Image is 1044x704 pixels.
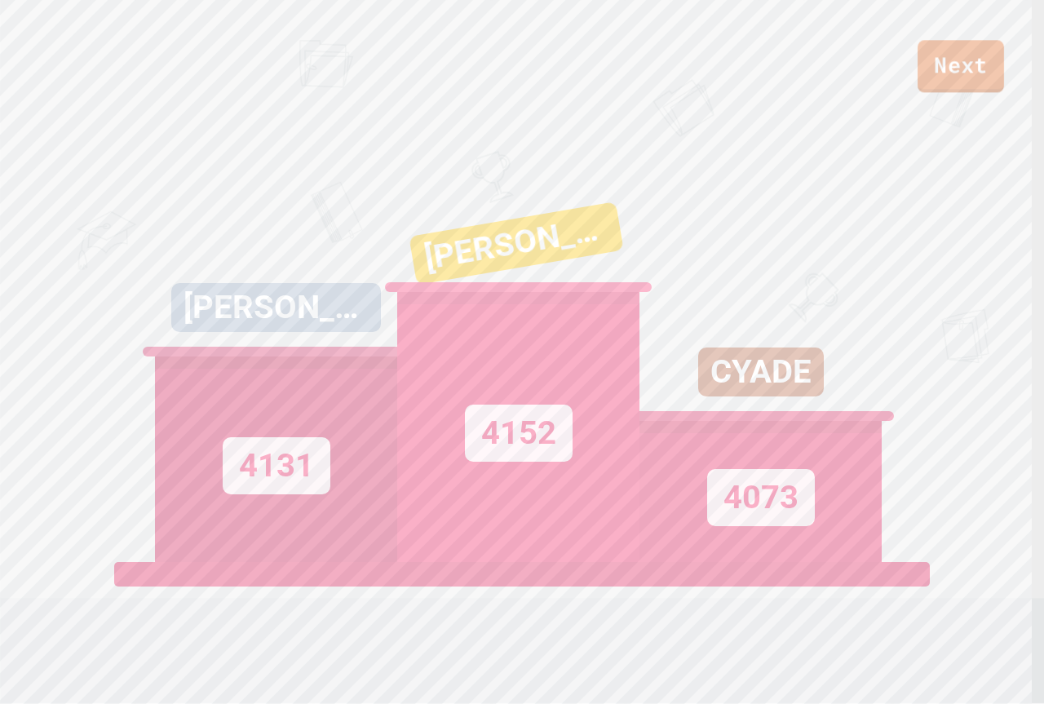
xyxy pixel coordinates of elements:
div: [PERSON_NAME] [PERSON_NAME] [171,283,381,332]
div: 4073 [707,469,815,526]
div: CYADE [698,348,824,396]
a: Next [918,40,1004,92]
div: 4131 [223,437,330,494]
div: [PERSON_NAME] [409,201,623,285]
div: 4152 [465,405,573,462]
